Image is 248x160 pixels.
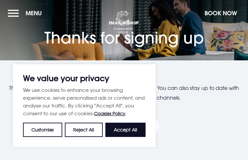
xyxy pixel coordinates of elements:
[201,6,240,20] button: Book Now
[23,74,146,82] p: We value your privacy
[8,83,240,103] p: Thanks for signing up for emails from [GEOGRAPHIC_DATA]. You can also stay up to date with [GEOGR...
[44,20,204,25] span: Email Signup
[23,86,146,117] p: We use cookies to enhance your browsing experience, serve personalised ads or content, and analys...
[105,123,146,137] button: Accept All
[94,111,125,116] a: Cookies Policy
[65,123,102,137] button: Reject All
[23,123,62,137] button: Customise
[26,9,42,17] span: Menu
[13,64,156,147] div: We value your privacy
[113,11,133,34] img: Clandeboye Lodge
[8,6,45,20] button: Menu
